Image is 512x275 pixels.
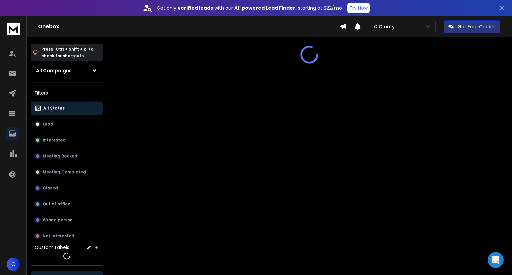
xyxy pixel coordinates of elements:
[35,244,69,251] h3: Custom Labels
[347,3,370,13] button: Try Now
[373,23,397,30] p: © Clarity
[178,5,213,11] strong: verified leads
[7,23,20,35] img: logo
[31,134,103,147] button: Interested
[234,5,297,11] strong: AI-powered Lead Finder,
[31,165,103,179] button: Meeting Completed
[31,118,103,131] button: Lead
[38,23,340,31] h1: Onebox
[31,213,103,227] button: Wrong person
[43,137,66,143] p: Interested
[31,88,103,98] h3: Filters
[43,153,77,159] p: Meeting Booked
[43,185,58,191] p: Closed
[444,20,500,33] button: Get Free Credits
[43,106,65,111] p: All Status
[43,201,70,207] p: Out of office
[36,67,72,74] h1: All Campaigns
[31,64,103,77] button: All Campaigns
[7,258,20,271] button: C
[43,217,73,223] p: Wrong person
[55,45,87,53] span: Ctrl + Shift + k
[41,46,93,59] p: Press to check for shortcuts.
[157,5,342,11] p: Get only with our starting at $22/mo
[458,23,496,30] p: Get Free Credits
[43,233,74,239] p: Not Interested
[43,122,53,127] p: Lead
[31,197,103,211] button: Out of office
[31,181,103,195] button: Closed
[31,229,103,243] button: Not Interested
[31,102,103,115] button: All Status
[488,252,504,268] div: Open Intercom Messenger
[31,149,103,163] button: Meeting Booked
[349,5,368,11] p: Try Now
[43,169,86,175] p: Meeting Completed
